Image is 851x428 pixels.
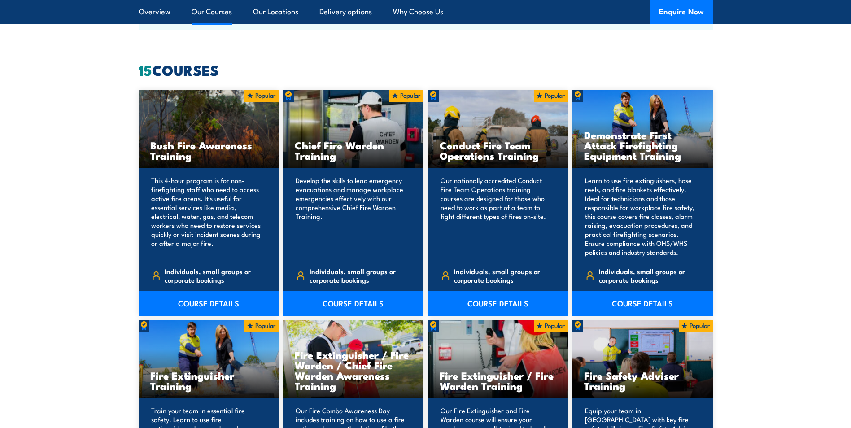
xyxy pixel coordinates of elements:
span: Individuals, small groups or corporate bookings [165,267,263,284]
span: Individuals, small groups or corporate bookings [599,267,698,284]
a: COURSE DETAILS [428,291,568,316]
h2: COURSES [139,63,713,76]
h3: Bush Fire Awareness Training [150,140,267,161]
a: COURSE DETAILS [139,291,279,316]
h3: Fire Extinguisher Training [150,370,267,391]
h3: Fire Safety Adviser Training [584,370,701,391]
p: Our nationally accredited Conduct Fire Team Operations training courses are designed for those wh... [441,176,553,257]
a: COURSE DETAILS [572,291,713,316]
h3: Fire Extinguisher / Fire Warden Training [440,370,557,391]
h3: Demonstrate First Attack Firefighting Equipment Training [584,130,701,161]
h3: Conduct Fire Team Operations Training [440,140,557,161]
p: Learn to use fire extinguishers, hose reels, and fire blankets effectively. Ideal for technicians... [585,176,698,257]
p: Develop the skills to lead emergency evacuations and manage workplace emergencies effectively wit... [296,176,408,257]
h3: Fire Extinguisher / Fire Warden / Chief Fire Warden Awareness Training [295,349,412,391]
p: This 4-hour program is for non-firefighting staff who need to access active fire areas. It's usef... [151,176,264,257]
span: Individuals, small groups or corporate bookings [454,267,553,284]
a: COURSE DETAILS [283,291,423,316]
strong: 15 [139,58,152,81]
span: Individuals, small groups or corporate bookings [310,267,408,284]
h3: Chief Fire Warden Training [295,140,412,161]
